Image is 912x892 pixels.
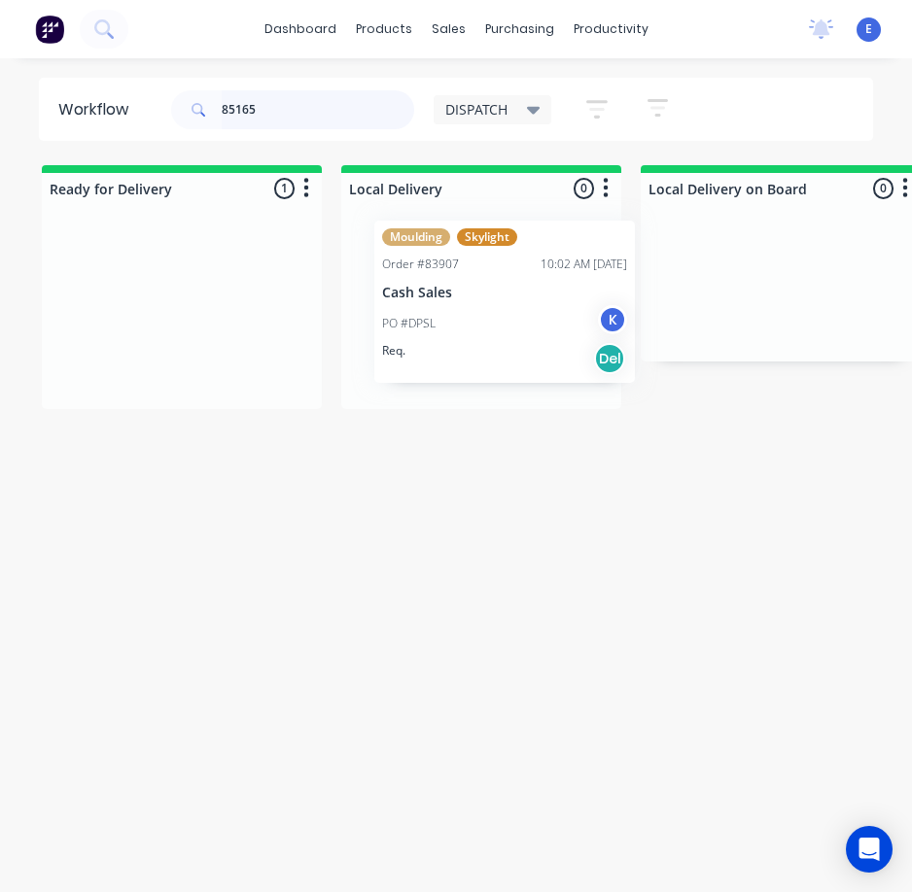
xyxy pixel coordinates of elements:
[222,90,414,129] input: Search for orders...
[35,15,64,44] img: Factory
[58,98,138,121] div: Workflow
[564,15,658,44] div: productivity
[346,15,422,44] div: products
[865,20,872,38] span: E
[475,15,564,44] div: purchasing
[422,15,475,44] div: sales
[255,15,346,44] a: dashboard
[846,826,893,873] div: Open Intercom Messenger
[445,99,508,120] span: DISPATCH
